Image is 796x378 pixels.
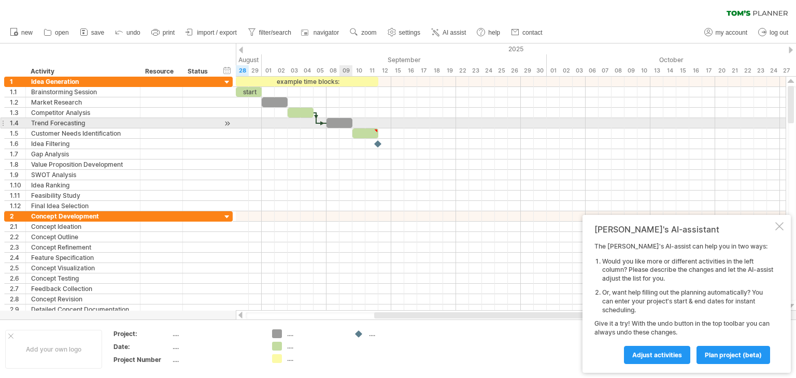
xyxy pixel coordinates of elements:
[339,65,352,76] div: Tuesday, 9 September 2025
[7,26,36,39] a: new
[10,201,25,211] div: 1.12
[31,159,135,169] div: Value Proposition Development
[770,29,788,36] span: log out
[31,273,135,283] div: Concept Testing
[300,26,342,39] a: navigator
[10,232,25,242] div: 2.2
[702,26,750,39] a: my account
[754,65,767,76] div: Thursday, 23 October 2025
[399,29,420,36] span: settings
[10,97,25,107] div: 1.2
[183,26,240,39] a: import / export
[31,77,135,86] div: Idea Generation
[31,97,135,107] div: Market Research
[756,26,791,39] a: log out
[113,329,170,338] div: Project:
[676,65,689,76] div: Wednesday, 15 October 2025
[586,65,599,76] div: Monday, 6 October 2025
[10,128,25,138] div: 1.5
[522,29,543,36] span: contact
[10,170,25,180] div: 1.9
[534,65,547,76] div: Tuesday, 30 September 2025
[443,29,466,36] span: AI assist
[10,253,25,263] div: 2.4
[10,304,25,314] div: 2.9
[41,26,72,39] a: open
[443,65,456,76] div: Friday, 19 September 2025
[705,351,762,359] span: plan project (beta)
[10,159,25,169] div: 1.8
[10,242,25,252] div: 2.3
[715,65,728,76] div: Monday, 20 October 2025
[222,118,232,129] div: scroll to activity
[288,65,301,76] div: Wednesday, 3 September 2025
[287,329,344,338] div: ....
[637,65,650,76] div: Friday, 10 October 2025
[741,65,754,76] div: Wednesday, 22 October 2025
[126,29,140,36] span: undo
[326,65,339,76] div: Monday, 8 September 2025
[31,232,135,242] div: Concept Outline
[31,253,135,263] div: Feature Specification
[482,65,495,76] div: Wednesday, 24 September 2025
[560,65,573,76] div: Thursday, 2 October 2025
[10,273,25,283] div: 2.6
[650,65,663,76] div: Monday, 13 October 2025
[31,128,135,138] div: Customer Needs Identification
[488,29,500,36] span: help
[163,29,175,36] span: print
[236,77,378,86] div: example time blocks:
[417,65,430,76] div: Wednesday, 17 September 2025
[10,222,25,231] div: 2.1
[632,351,682,359] span: Adjust activities
[702,65,715,76] div: Friday, 17 October 2025
[495,65,508,76] div: Thursday, 25 September 2025
[469,65,482,76] div: Tuesday, 23 September 2025
[31,170,135,180] div: SWOT Analysis
[547,65,560,76] div: Wednesday, 1 October 2025
[10,211,25,221] div: 2
[245,26,294,39] a: filter/search
[112,26,144,39] a: undo
[197,29,237,36] span: import / export
[602,288,773,314] li: Or, want help filling out the planning automatically? You can enter your project's start & end da...
[767,65,780,76] div: Friday, 24 October 2025
[378,65,391,76] div: Friday, 12 September 2025
[10,139,25,149] div: 1.6
[728,65,741,76] div: Tuesday, 21 October 2025
[10,191,25,200] div: 1.11
[31,108,135,118] div: Competitor Analysis
[521,65,534,76] div: Monday, 29 September 2025
[31,284,135,294] div: Feedback Collection
[21,29,33,36] span: new
[508,26,546,39] a: contact
[385,26,423,39] a: settings
[594,224,773,235] div: [PERSON_NAME]'s AI-assistant
[391,65,404,76] div: Monday, 15 September 2025
[145,66,177,77] div: Resource
[314,29,339,36] span: navigator
[429,26,469,39] a: AI assist
[314,65,326,76] div: Friday, 5 September 2025
[301,65,314,76] div: Thursday, 4 September 2025
[624,65,637,76] div: Thursday, 9 October 2025
[31,242,135,252] div: Concept Refinement
[599,65,612,76] div: Tuesday, 7 October 2025
[456,65,469,76] div: Monday, 22 September 2025
[612,65,624,76] div: Wednesday, 8 October 2025
[31,263,135,273] div: Concept Visualization
[10,77,25,86] div: 1
[31,118,135,128] div: Trend Forecasting
[249,65,262,76] div: Friday, 29 August 2025
[173,342,260,351] div: ....
[352,65,365,76] div: Wednesday, 10 September 2025
[31,180,135,190] div: Idea Ranking
[10,87,25,97] div: 1.1
[149,26,178,39] a: print
[77,26,107,39] a: save
[624,346,690,364] a: Adjust activities
[259,29,291,36] span: filter/search
[55,29,69,36] span: open
[31,211,135,221] div: Concept Development
[188,66,210,77] div: Status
